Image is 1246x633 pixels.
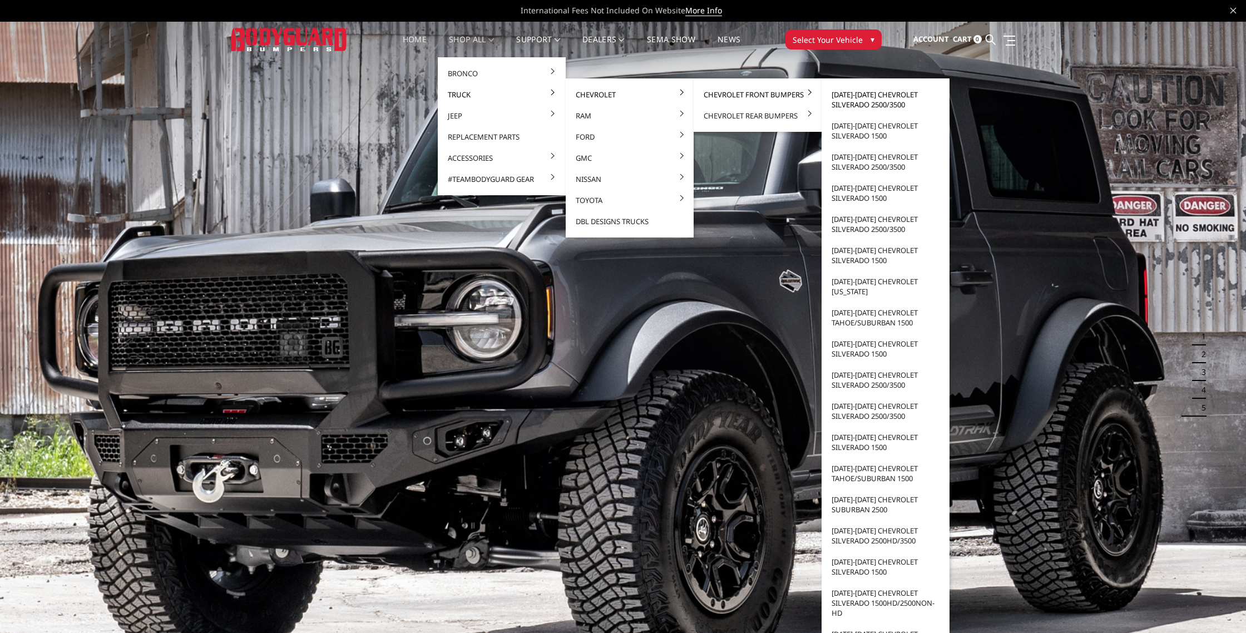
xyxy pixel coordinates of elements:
a: Accessories [442,147,561,169]
a: Cart 0 [953,24,982,55]
span: Account [913,34,949,44]
a: [DATE]-[DATE] Chevrolet [US_STATE] [826,271,945,302]
a: DBL Designs Trucks [570,211,689,232]
a: [DATE]-[DATE] Chevrolet Silverado 2500/3500 [826,84,945,115]
a: [DATE]-[DATE] Chevrolet Silverado 1500 [826,115,945,146]
a: Account [913,24,949,55]
button: 3 of 5 [1195,363,1206,381]
a: [DATE]-[DATE] Chevrolet Silverado 1500 [826,333,945,364]
a: Chevrolet [570,84,689,105]
a: [DATE]-[DATE] Chevrolet Suburban 2500 [826,489,945,520]
a: [DATE]-[DATE] Chevrolet Silverado 2500/3500 [826,146,945,177]
span: ▾ [871,33,874,45]
a: [DATE]-[DATE] Chevrolet Silverado 2500/3500 [826,395,945,427]
button: 5 of 5 [1195,399,1206,417]
a: Truck [442,84,561,105]
a: [DATE]-[DATE] Chevrolet Tahoe/Suburban 1500 [826,458,945,489]
a: [DATE]-[DATE] Chevrolet Tahoe/Suburban 1500 [826,302,945,333]
a: Replacement Parts [442,126,561,147]
a: #TeamBodyguard Gear [442,169,561,190]
a: News [718,36,740,57]
a: [DATE]-[DATE] Chevrolet Silverado 1500 [826,551,945,582]
a: Chevrolet Rear Bumpers [698,105,817,126]
a: Toyota [570,190,689,211]
a: Home [403,36,427,57]
a: More Info [685,5,722,16]
a: Jeep [442,105,561,126]
a: Ram [570,105,689,126]
a: Ford [570,126,689,147]
a: Bronco [442,63,561,84]
a: [DATE]-[DATE] Chevrolet Silverado 2500/3500 [826,364,945,395]
a: Chevrolet Front Bumpers [698,84,817,105]
a: Support [516,36,560,57]
a: [DATE]-[DATE] Chevrolet Silverado 1500HD/2500non-HD [826,582,945,624]
a: [DATE]-[DATE] Chevrolet Silverado 2500/3500 [826,209,945,240]
a: SEMA Show [647,36,695,57]
a: GMC [570,147,689,169]
iframe: Chat Widget [1190,580,1246,633]
span: Select Your Vehicle [793,34,863,46]
a: Nissan [570,169,689,190]
a: [DATE]-[DATE] Chevrolet Silverado 1500 [826,177,945,209]
a: Dealers [582,36,625,57]
a: [DATE]-[DATE] Chevrolet Silverado 2500HD/3500 [826,520,945,551]
a: [DATE]-[DATE] Chevrolet Silverado 1500 [826,240,945,271]
span: Cart [953,34,972,44]
button: 4 of 5 [1195,381,1206,399]
img: BODYGUARD BUMPERS [231,28,348,51]
button: 1 of 5 [1195,328,1206,345]
a: shop all [449,36,494,57]
button: 2 of 5 [1195,345,1206,363]
button: Select Your Vehicle [785,29,882,50]
span: 0 [973,35,982,43]
a: [DATE]-[DATE] Chevrolet Silverado 1500 [826,427,945,458]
